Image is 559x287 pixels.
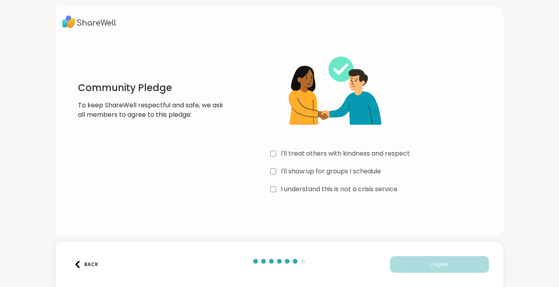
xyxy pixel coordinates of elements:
[431,261,447,268] span: I Agree
[78,101,229,120] p: To keep ShareWell respectful and safe, we ask all members to agree to this pledge:
[78,82,229,94] h1: Community Pledge
[390,256,489,273] button: I Agree
[74,261,98,268] div: Back
[62,13,116,31] img: ShareWell Logo
[70,256,102,273] button: Back
[281,184,398,194] label: I understand this is not a crisis service
[281,167,381,176] label: I'll show up for groups I schedule
[281,149,410,158] label: I'll treat others with kindness and respect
